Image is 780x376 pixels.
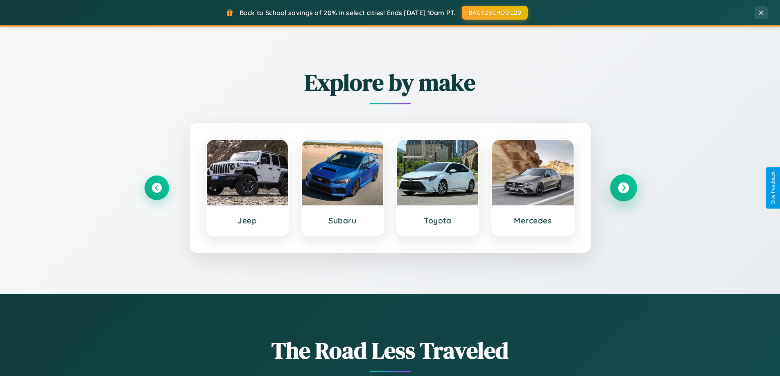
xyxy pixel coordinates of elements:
[462,6,528,20] button: BACK2SCHOOL20
[145,67,636,98] h2: Explore by make
[500,216,565,225] h3: Mercedes
[215,216,280,225] h3: Jeep
[770,171,776,205] div: Give Feedback
[240,9,456,17] span: Back to School savings of 20% in select cities! Ends [DATE] 10am PT.
[310,216,375,225] h3: Subaru
[405,216,470,225] h3: Toyota
[145,335,636,366] h1: The Road Less Traveled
